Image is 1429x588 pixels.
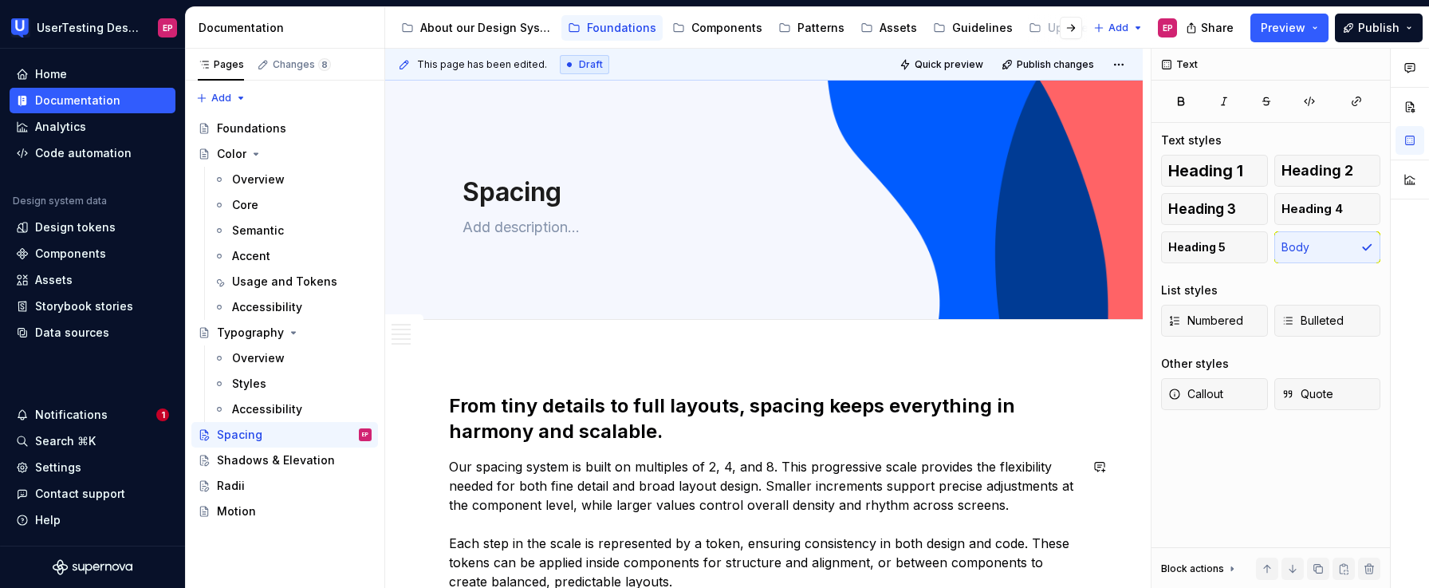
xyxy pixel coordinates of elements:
div: Design system data [13,195,107,207]
span: Heading 5 [1168,239,1226,255]
div: Search ⌘K [35,433,96,449]
a: Motion [191,499,378,524]
button: Quick preview [895,53,990,76]
a: Typography [191,320,378,345]
a: Code automation [10,140,175,166]
div: EP [163,22,173,34]
button: UserTesting Design SystemEP [3,10,182,45]
div: Assets [35,272,73,288]
span: Draft [579,58,603,71]
button: Heading 5 [1161,231,1268,263]
button: Search ⌘K [10,428,175,454]
a: Assets [10,267,175,293]
a: Accessibility [207,397,378,422]
div: Code automation [35,145,132,161]
span: 8 [318,58,331,71]
a: Radii [191,473,378,499]
a: Overview [207,345,378,371]
div: Notifications [35,407,108,423]
div: Documentation [199,20,378,36]
span: Bulleted [1281,313,1344,329]
textarea: Spacing [459,173,1062,211]
div: About our Design System [420,20,552,36]
div: Foundations [587,20,656,36]
div: Typography [217,325,284,341]
a: Core [207,192,378,218]
div: Contact support [35,486,125,502]
a: Styles [207,371,378,397]
div: Pages [198,58,244,71]
div: Overview [232,172,285,187]
svg: Supernova Logo [53,559,132,575]
div: List styles [1161,282,1218,298]
a: Data sources [10,320,175,345]
a: SpacingEP [191,422,378,448]
div: Documentation [35,93,120,109]
a: Updates [1022,15,1119,41]
a: Shadows & Elevation [191,448,378,473]
button: Help [10,507,175,533]
a: Semantic [207,218,378,243]
div: Page tree [191,116,378,524]
span: This page has been edited. [417,58,547,71]
div: Other styles [1161,356,1229,372]
a: Settings [10,455,175,480]
div: EP [362,427,368,443]
div: Usage and Tokens [232,274,337,290]
a: Foundations [561,15,663,41]
div: Components [691,20,762,36]
div: Text styles [1161,132,1222,148]
div: Patterns [797,20,844,36]
h2: From tiny details to full layouts, spacing keeps everything in harmony and scalable. [449,393,1079,444]
span: Heading 1 [1168,163,1243,179]
button: Share [1178,14,1244,42]
div: Color [217,146,246,162]
span: Callout [1168,386,1223,402]
div: UserTesting Design System [37,20,139,36]
div: Guidelines [952,20,1013,36]
span: Heading 4 [1281,201,1343,217]
div: Settings [35,460,81,476]
button: Numbered [1161,305,1268,337]
a: Usage and Tokens [207,269,378,294]
a: Guidelines [927,15,1019,41]
div: Components [35,246,106,262]
span: Publish changes [1017,58,1094,71]
div: EP [1163,22,1173,34]
div: Home [35,66,67,82]
div: Assets [880,20,917,36]
button: Publish [1335,14,1423,42]
div: Block actions [1161,562,1224,575]
div: Overview [232,350,285,366]
span: Quick preview [915,58,983,71]
a: Assets [854,15,923,41]
span: Add [211,92,231,105]
button: Preview [1250,14,1329,42]
a: Documentation [10,88,175,113]
button: Contact support [10,481,175,507]
div: Radii [217,478,245,494]
div: Styles [232,376,266,392]
div: Page tree [395,12,1085,44]
button: Add [1088,17,1148,39]
button: Quote [1274,378,1381,410]
span: Quote [1281,386,1333,402]
span: Publish [1358,20,1399,36]
a: Color [191,141,378,167]
button: Heading 2 [1274,155,1381,187]
a: Patterns [772,15,851,41]
div: Data sources [35,325,109,341]
a: Components [666,15,769,41]
button: Bulleted [1274,305,1381,337]
span: Heading 2 [1281,163,1353,179]
div: Storybook stories [35,298,133,314]
a: Components [10,241,175,266]
a: Accessibility [207,294,378,320]
div: Semantic [232,223,284,239]
div: Analytics [35,119,86,135]
a: Overview [207,167,378,192]
a: Foundations [191,116,378,141]
a: About our Design System [395,15,558,41]
img: 41adf70f-fc1c-4662-8e2d-d2ab9c673b1b.png [11,18,30,37]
